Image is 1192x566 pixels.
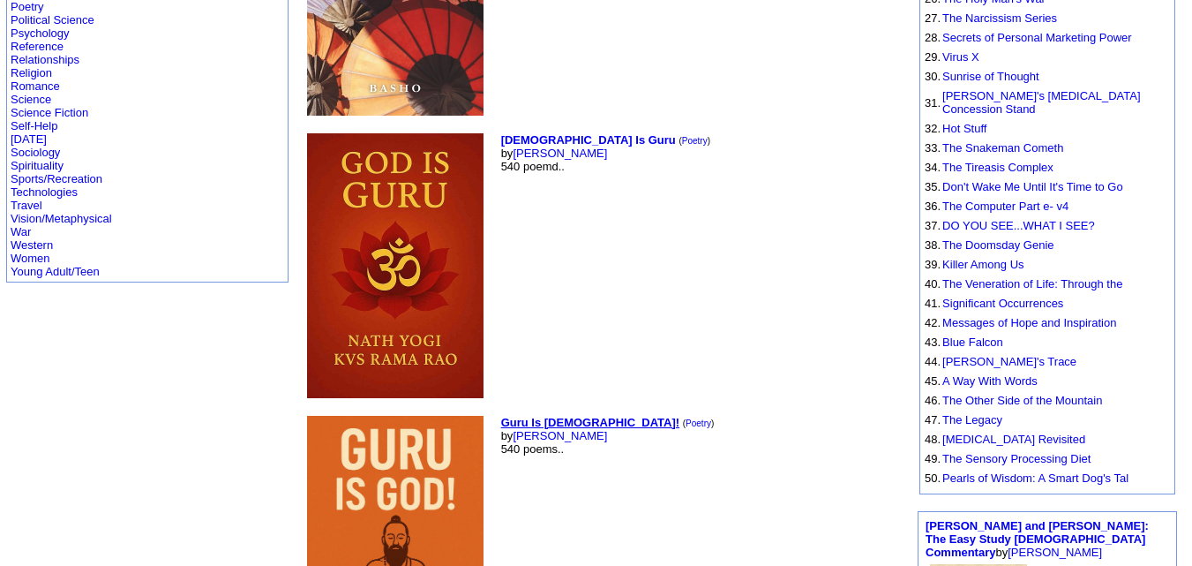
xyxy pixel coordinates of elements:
a: [MEDICAL_DATA] Revisited [942,433,1085,446]
a: Significant Occurrences [942,297,1063,310]
a: The Other Side of the Mountain [942,394,1102,407]
a: Hot Stuff [942,122,986,135]
a: [DEMOGRAPHIC_DATA] Is Guru [501,133,676,147]
a: Science [11,93,51,106]
font: 27. [925,11,941,25]
a: The Doomsday Genie [942,238,1053,252]
font: 49. [925,452,941,465]
a: Poetry [686,419,711,428]
font: 31. [925,96,941,109]
a: The Tireasis Complex [942,161,1053,174]
a: [PERSON_NAME] [513,147,607,160]
font: 36. [925,200,941,213]
font: 46. [925,394,941,407]
a: Self-Help [11,119,57,132]
a: The Snakeman Cometh [942,141,1063,155]
a: [PERSON_NAME]'s Trace [942,355,1076,368]
font: 32. [925,122,941,135]
a: Science Fiction [11,106,88,119]
a: Religion [11,66,52,79]
font: 48. [925,433,941,446]
a: Messages of Hope and Inspiration [942,316,1116,329]
a: The Veneration of Life: Through the [942,277,1122,291]
font: 41. [925,297,941,310]
a: Sports/Recreation [11,172,102,185]
a: Political Science [11,13,94,26]
font: 47. [925,413,941,426]
a: The Legacy [942,413,1002,426]
font: 33. [925,141,941,155]
a: Travel [11,199,42,212]
font: by 540 poemd.. [501,133,710,173]
a: DO YOU SEE...WHAT I SEE? [942,219,1095,232]
a: Reference [11,40,64,53]
a: Blue Falcon [942,336,1003,349]
a: [PERSON_NAME] [1008,546,1102,559]
a: Sociology [11,146,60,159]
a: The Computer Part e- v4 [942,200,1068,213]
a: The Narcissism Series [942,11,1057,25]
a: War [11,225,31,238]
font: 40. [925,277,941,291]
font: 35. [925,180,941,193]
a: Sunrise of Thought [942,70,1039,83]
font: 37. [925,219,941,232]
font: ( ) [678,136,710,146]
font: 45. [925,374,941,388]
font: 44. [925,355,941,368]
a: Guru Is [DEMOGRAPHIC_DATA]! [501,416,679,429]
a: [PERSON_NAME] [513,429,607,442]
font: 39. [925,258,941,271]
a: Spirituality [11,159,64,172]
font: by [926,519,1149,559]
a: Women [11,252,50,265]
font: 43. [925,336,941,349]
a: [DATE] [11,132,47,146]
a: The Sensory Processing Diet [942,452,1091,465]
a: Western [11,238,53,252]
font: 42. [925,316,941,329]
a: Vision/Metaphysical [11,212,112,225]
a: [PERSON_NAME]'s [MEDICAL_DATA] Concession Stand [942,89,1141,116]
font: 29. [925,50,941,64]
font: by 540 poems.. [501,416,715,456]
a: Young Adult/Teen [11,265,100,278]
a: Don't Wake Me Until It's Time to Go [942,180,1123,193]
font: 50. [925,472,941,485]
font: 34. [925,161,941,174]
a: A Way With Words [942,374,1038,388]
a: Technologies [11,185,78,199]
a: Virus X [942,50,979,64]
font: ( ) [683,419,715,428]
a: Poetry [682,136,708,146]
font: 38. [925,238,941,252]
font: 30. [925,70,941,83]
a: Relationships [11,53,79,66]
a: Romance [11,79,60,93]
